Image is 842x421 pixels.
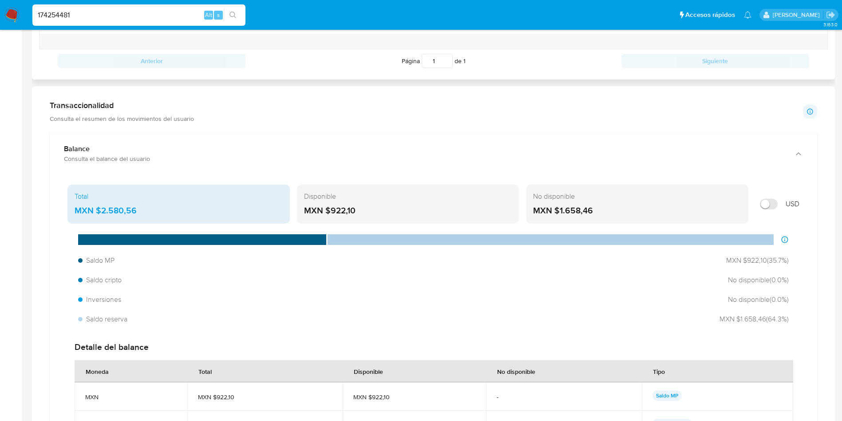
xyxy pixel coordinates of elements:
[217,11,220,19] span: s
[744,11,751,19] a: Notificaciones
[32,9,245,21] input: Buscar usuario o caso...
[826,10,835,20] a: Salir
[58,54,245,68] button: Anterior
[205,11,212,19] span: Alt
[773,11,823,19] p: ivonne.perezonofre@mercadolibre.com.mx
[823,21,838,28] span: 3.163.0
[463,56,466,65] span: 1
[685,10,735,20] span: Accesos rápidos
[402,54,466,68] span: Página de
[621,54,809,68] button: Siguiente
[224,9,242,21] button: search-icon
